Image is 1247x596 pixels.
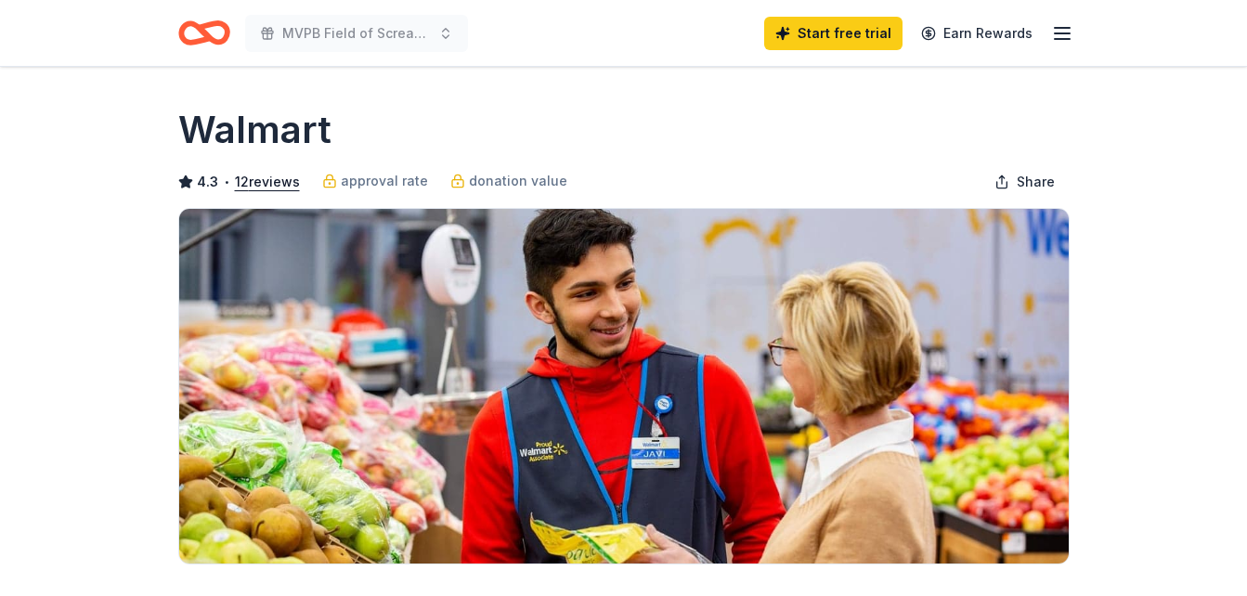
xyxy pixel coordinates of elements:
a: Earn Rewards [910,17,1044,50]
img: Image for Walmart [179,209,1069,564]
span: 4.3 [197,171,218,193]
button: Share [980,163,1070,201]
button: 12reviews [235,171,300,193]
button: MVPB Field of Screams Fall Festival [245,15,468,52]
span: MVPB Field of Screams Fall Festival [282,22,431,45]
span: donation value [469,170,567,192]
span: • [223,175,229,189]
span: approval rate [341,170,428,192]
span: Share [1017,171,1055,193]
a: Home [178,11,230,55]
a: Start free trial [764,17,903,50]
h1: Walmart [178,104,331,156]
a: approval rate [322,170,428,192]
a: donation value [450,170,567,192]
